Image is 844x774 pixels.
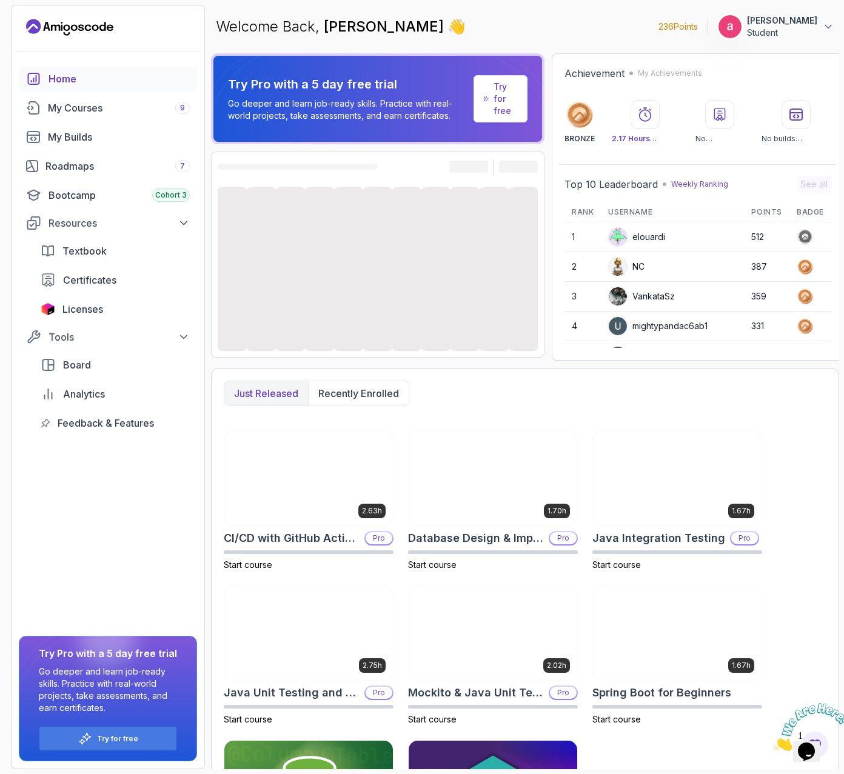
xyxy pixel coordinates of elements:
a: Landing page [26,18,113,37]
img: Mockito & Java Unit Testing card [409,586,577,681]
span: Start course [224,559,272,570]
p: 1.67h [732,661,751,670]
span: Analytics [63,387,105,401]
h2: Java Integration Testing [592,530,725,547]
a: bootcamp [19,183,197,207]
span: Licenses [62,302,103,316]
p: 236 Points [658,21,698,33]
p: Try Pro with a 5 day free trial [228,76,469,93]
p: No certificates [695,134,745,144]
div: NC [608,257,645,276]
button: See all [797,176,831,193]
p: Pro [731,532,758,544]
h2: CI/CD with GitHub Actions [224,530,360,547]
h2: Top 10 Leaderboard [564,177,658,192]
th: Points [744,202,789,222]
a: home [19,67,197,91]
p: Pro [366,687,392,699]
h2: Database Design & Implementation [408,530,544,547]
p: No builds completed [762,134,831,144]
td: 359 [744,282,789,312]
span: Start course [408,714,457,724]
div: Tools [49,330,190,344]
a: certificates [33,268,197,292]
span: Certificates [63,273,116,287]
button: Recently enrolled [308,381,409,405]
p: 1.67h [732,506,751,516]
p: My Achievements [638,68,702,78]
span: Start course [408,559,457,570]
a: builds [19,125,197,149]
span: [PERSON_NAME] [324,18,447,35]
p: 2.02h [547,661,566,670]
th: Badge [789,202,831,222]
p: Weekly Ranking [671,179,728,189]
h2: Achievement [564,66,625,81]
a: Java Integration Testing card1.67hJava Integration TestingProStart course [592,430,762,571]
p: Welcome Back, [216,17,466,36]
div: Apply5489 [608,346,677,365]
span: 2.17 Hours [612,134,657,143]
span: 1 [5,5,10,15]
a: Spring Boot for Beginners card1.67hSpring Boot for BeginnersStart course [592,586,762,726]
a: Try for free [97,734,138,744]
button: Try for free [39,726,177,751]
div: Resources [49,216,190,230]
td: 2 [564,252,601,282]
a: Java Unit Testing and TDD card2.75hJava Unit Testing and TDDProStart course [224,586,394,726]
img: user profile image [609,287,627,305]
a: textbook [33,239,197,263]
th: Username [601,202,744,222]
a: CI/CD with GitHub Actions card2.63hCI/CD with GitHub ActionsProStart course [224,430,394,571]
span: Cohort 3 [155,190,187,200]
td: 512 [744,222,789,252]
th: Rank [564,202,601,222]
span: 👋 [447,17,466,37]
span: Start course [224,714,272,724]
a: Try for free [494,81,517,117]
td: 331 [744,312,789,341]
img: Chat attention grabber [5,5,80,53]
span: Textbook [62,244,107,258]
p: 2.75h [363,661,382,670]
span: Feedback & Features [58,416,154,430]
span: 9 [180,103,185,113]
div: Home [49,72,190,86]
div: My Builds [48,130,190,144]
h2: Java Unit Testing and TDD [224,684,360,701]
a: courses [19,96,197,120]
p: Watched [612,134,678,144]
h2: Spring Boot for Beginners [592,684,731,701]
img: user profile image [718,15,742,38]
img: Spring Boot for Beginners card [593,586,762,681]
p: 2.63h [362,506,382,516]
h2: Mockito & Java Unit Testing [408,684,544,701]
button: user profile image[PERSON_NAME]Student [718,15,834,39]
img: default monster avatar [609,228,627,246]
p: Pro [366,532,392,544]
td: 1 [564,222,601,252]
a: roadmaps [19,154,197,178]
span: Start course [592,559,641,570]
div: My Courses [48,101,190,115]
iframe: chat widget [769,698,844,756]
div: elouardi [608,227,665,247]
p: [PERSON_NAME] [747,15,817,27]
img: Database Design & Implementation card [409,431,577,525]
td: 4 [564,312,601,341]
td: 5 [564,341,601,371]
td: 387 [744,252,789,282]
img: user profile image [609,258,627,276]
div: mightypandac6ab1 [608,316,708,336]
p: Student [747,27,817,39]
td: 3 [564,282,601,312]
p: Pro [550,532,577,544]
td: 303 [744,341,789,371]
a: licenses [33,297,197,321]
a: Database Design & Implementation card1.70hDatabase Design & ImplementationProStart course [408,430,578,571]
p: Just released [234,386,298,401]
a: Mockito & Java Unit Testing card2.02hMockito & Java Unit TestingProStart course [408,586,578,726]
img: Java Unit Testing and TDD card [224,586,393,681]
